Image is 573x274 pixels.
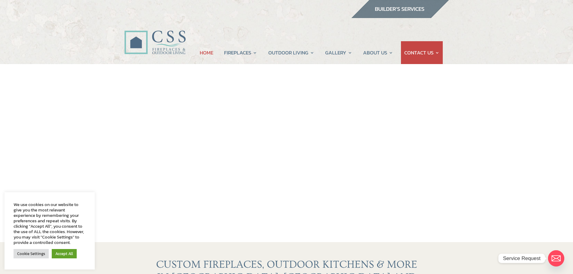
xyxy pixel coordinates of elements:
a: Accept All [52,249,77,258]
a: GALLERY [325,41,352,64]
a: HOME [200,41,213,64]
a: CONTACT US [404,41,439,64]
a: FIREPLACES [224,41,257,64]
a: Cookie Settings [14,249,49,258]
img: CSS Fireplaces & Outdoor Living (Formerly Construction Solutions & Supply)- Jacksonville Ormond B... [124,14,186,57]
a: OUTDOOR LIVING [268,41,314,64]
div: We use cookies on our website to give you the most relevant experience by remembering your prefer... [14,202,86,245]
a: ABOUT US [363,41,393,64]
a: builder services construction supply [351,12,449,20]
a: Email [548,250,564,266]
